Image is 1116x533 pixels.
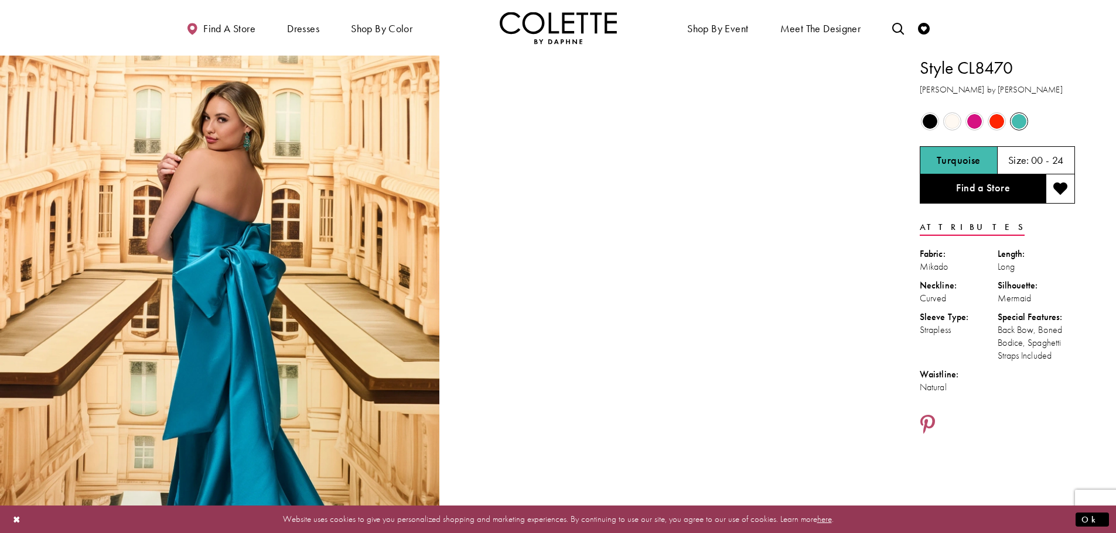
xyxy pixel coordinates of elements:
div: Scarlet [987,111,1007,132]
span: Shop by color [351,23,412,35]
h1: Style CL8470 [920,56,1075,80]
div: Natural [920,381,998,394]
div: Mermaid [998,292,1076,305]
a: Toggle search [889,12,907,44]
a: Visit Home Page [500,12,617,44]
div: Curved [920,292,998,305]
a: Check Wishlist [915,12,933,44]
div: Strapless [920,324,998,336]
span: Find a store [203,23,255,35]
div: Turquoise [1009,111,1029,132]
a: here [817,513,832,525]
div: Special Features: [998,311,1076,324]
h5: Chosen color [937,154,981,166]
div: Back Bow, Boned Bodice, Spaghetti Straps Included [998,324,1076,362]
button: Add to wishlist [1046,174,1075,204]
div: Fuchsia [964,111,985,132]
a: Meet the designer [777,12,864,44]
div: Silhouette: [998,279,1076,292]
h5: 00 - 24 [1031,154,1064,166]
h3: [PERSON_NAME] by [PERSON_NAME] [920,83,1075,97]
span: Dresses [284,12,322,44]
div: Product color controls state depends on size chosen [920,111,1075,133]
a: Share using Pinterest - Opens in new tab [920,414,936,436]
span: Shop By Event [687,23,748,35]
button: Submit Dialog [1076,512,1109,527]
span: Size: [1008,153,1029,167]
span: Dresses [287,23,319,35]
a: Find a store [183,12,258,44]
div: Fabric: [920,247,998,260]
a: Find a Store [920,174,1046,204]
div: Neckline: [920,279,998,292]
a: Attributes [920,219,1025,236]
div: Mikado [920,260,998,273]
div: Waistline: [920,368,998,381]
div: Black [920,111,940,132]
p: Website uses cookies to give you personalized shopping and marketing experiences. By continuing t... [84,511,1032,527]
div: Long [998,260,1076,273]
div: Length: [998,247,1076,260]
span: Shop by color [348,12,415,44]
button: Close Dialog [7,509,27,529]
div: Sleeve Type: [920,311,998,324]
img: Colette by Daphne [500,12,617,44]
div: Diamond White [942,111,963,132]
span: Meet the designer [780,23,861,35]
video: Style CL8470 Colette by Daphne #1 autoplay loop mute video [445,56,885,275]
span: Shop By Event [684,12,751,44]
